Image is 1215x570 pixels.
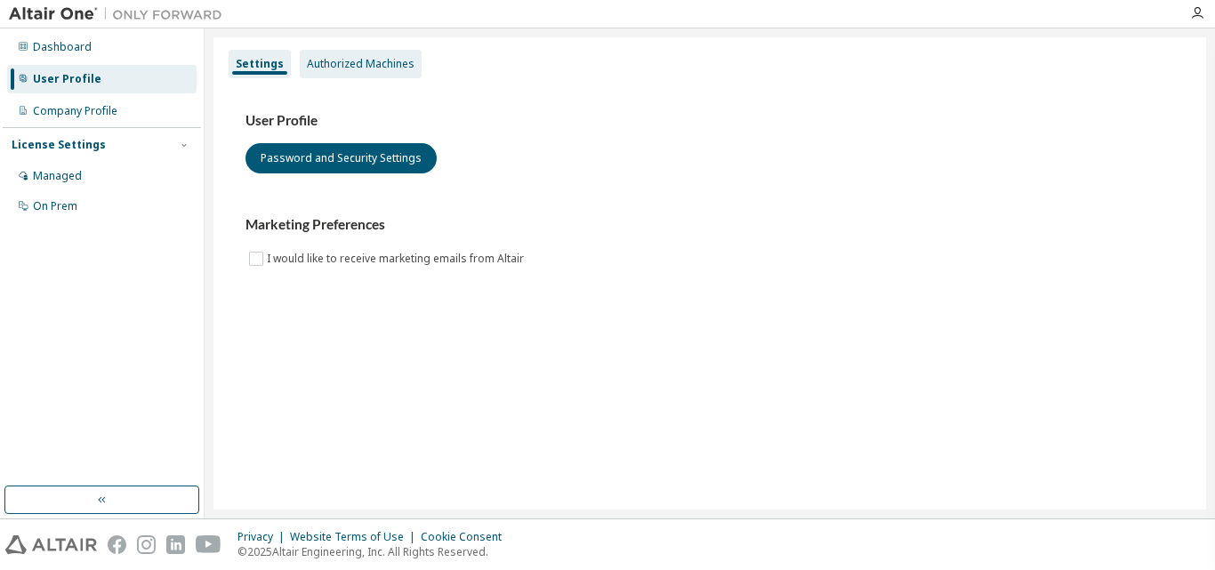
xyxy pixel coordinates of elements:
div: On Prem [33,199,77,213]
div: Privacy [237,530,290,544]
div: Dashboard [33,40,92,54]
div: Authorized Machines [307,57,414,71]
img: instagram.svg [137,535,156,554]
div: Managed [33,169,82,183]
h3: Marketing Preferences [245,216,1174,234]
div: License Settings [12,138,106,152]
img: facebook.svg [108,535,126,554]
img: Altair One [9,5,231,23]
p: © 2025 Altair Engineering, Inc. All Rights Reserved. [237,544,512,559]
div: Company Profile [33,104,117,118]
div: User Profile [33,72,101,86]
div: Website Terms of Use [290,530,421,544]
div: Cookie Consent [421,530,512,544]
img: linkedin.svg [166,535,185,554]
div: Settings [236,57,284,71]
label: I would like to receive marketing emails from Altair [267,248,527,269]
img: altair_logo.svg [5,535,97,554]
button: Password and Security Settings [245,143,437,173]
img: youtube.svg [196,535,221,554]
h3: User Profile [245,112,1174,130]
